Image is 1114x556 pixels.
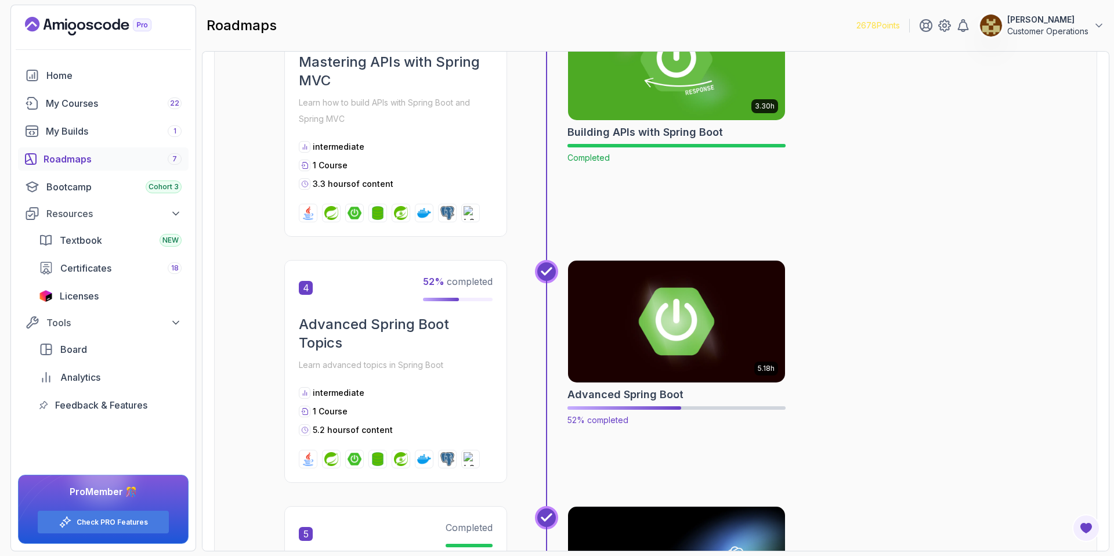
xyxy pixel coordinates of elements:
[348,206,361,220] img: spring-boot logo
[60,289,99,303] span: Licenses
[18,64,189,87] a: home
[1007,26,1088,37] p: Customer Operations
[170,99,179,108] span: 22
[32,393,189,417] a: feedback
[162,236,179,245] span: NEW
[567,153,610,163] span: Completed
[46,96,182,110] div: My Courses
[18,147,189,171] a: roadmaps
[567,260,786,426] a: Advanced Spring Boot card5.18hAdvanced Spring Boot52% completed
[440,206,454,220] img: postgres logo
[464,206,478,220] img: h2 logo
[371,206,385,220] img: spring-data-jpa logo
[313,387,364,399] p: intermediate
[1007,14,1088,26] p: [PERSON_NAME]
[18,120,189,143] a: builds
[32,338,189,361] a: board
[46,316,182,330] div: Tools
[299,527,313,541] span: 5
[39,290,53,302] img: jetbrains icon
[313,406,348,416] span: 1 Course
[324,452,338,466] img: spring logo
[417,206,431,220] img: docker logo
[394,206,408,220] img: spring-security logo
[44,152,182,166] div: Roadmaps
[25,17,178,35] a: Landing page
[440,452,454,466] img: postgres logo
[32,229,189,252] a: textbook
[980,15,1002,37] img: user profile image
[979,14,1105,37] button: user profile image[PERSON_NAME]Customer Operations
[299,53,493,90] h2: Mastering APIs with Spring MVC
[563,258,791,385] img: Advanced Spring Boot card
[755,102,775,111] p: 3.30h
[32,257,189,280] a: certificates
[299,357,493,373] p: Learn advanced topics in Spring Boot
[18,203,189,224] button: Resources
[313,160,348,170] span: 1 Course
[171,263,179,273] span: 18
[37,510,169,534] button: Check PRO Features
[60,261,111,275] span: Certificates
[299,315,493,352] h2: Advanced Spring Boot Topics
[32,366,189,389] a: analytics
[758,364,775,373] p: 5.18h
[313,424,393,436] p: 5.2 hours of content
[567,124,723,140] h2: Building APIs with Spring Boot
[446,522,493,533] span: Completed
[348,452,361,466] img: spring-boot logo
[46,180,182,194] div: Bootcamp
[46,68,182,82] div: Home
[423,276,493,287] span: completed
[60,342,87,356] span: Board
[77,518,148,527] a: Check PRO Features
[856,20,900,31] p: 2678 Points
[172,154,177,164] span: 7
[207,16,277,35] h2: roadmaps
[60,233,102,247] span: Textbook
[423,276,444,287] span: 52 %
[464,452,478,466] img: h2 logo
[32,284,189,308] a: licenses
[301,206,315,220] img: java logo
[173,127,176,136] span: 1
[567,387,683,403] h2: Advanced Spring Boot
[18,175,189,198] a: bootcamp
[417,452,431,466] img: docker logo
[313,178,393,190] p: 3.3 hours of content
[394,452,408,466] img: spring-security logo
[313,141,364,153] p: intermediate
[18,92,189,115] a: courses
[55,398,147,412] span: Feedback & Features
[301,452,315,466] img: java logo
[18,312,189,333] button: Tools
[60,370,100,384] span: Analytics
[149,182,179,192] span: Cohort 3
[299,281,313,295] span: 4
[46,207,182,221] div: Resources
[371,452,385,466] img: spring-data-jpa logo
[567,415,628,425] span: 52% completed
[1072,514,1100,542] button: Open Feedback Button
[324,206,338,220] img: spring logo
[299,95,493,127] p: Learn how to build APIs with Spring Boot and Spring MVC
[46,124,182,138] div: My Builds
